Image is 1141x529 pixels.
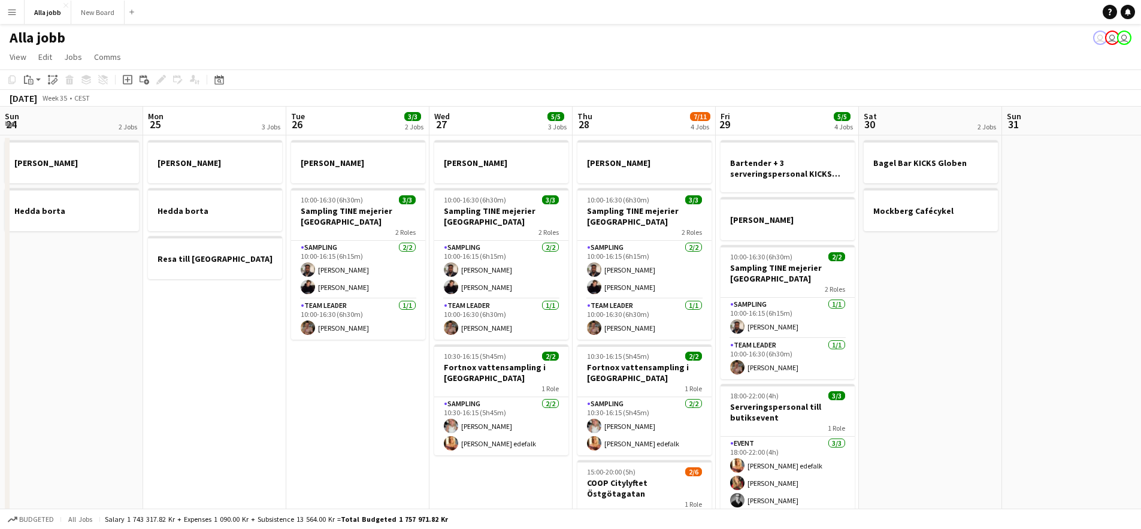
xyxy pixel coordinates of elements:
app-job-card: Bagel Bar KICKS Globen [864,140,998,183]
span: 30 [862,117,877,131]
div: Salary 1 743 317.82 kr + Expenses 1 090.00 kr + Subsistence 13 564.00 kr = [105,515,448,524]
div: 2 Jobs [119,122,137,131]
div: Hedda borta [148,188,282,231]
app-job-card: 18:00-22:00 (4h)3/3Serveringspersonal till butiksevent1 RoleEvent3/318:00-22:00 (4h)[PERSON_NAME]... [721,384,855,512]
app-job-card: [PERSON_NAME] [721,197,855,240]
span: 5/5 [547,112,564,121]
app-user-avatar: Emil Hasselberg [1105,31,1119,45]
span: Tue [291,111,305,122]
span: 28 [576,117,592,131]
h3: Bagel Bar KICKS Globen [864,158,998,168]
app-card-role: Team Leader1/110:00-16:30 (6h30m)[PERSON_NAME] [434,299,568,340]
h3: Mockberg Cafécykel [864,205,998,216]
div: 10:30-16:15 (5h45m)2/2Fortnox vattensampling i [GEOGRAPHIC_DATA]1 RoleSampling2/210:30-16:15 (5h4... [577,344,712,455]
span: 3/3 [542,195,559,204]
span: Budgeted [19,515,54,524]
a: View [5,49,31,65]
div: Mockberg Cafécykel [864,188,998,231]
span: 29 [719,117,730,131]
span: 2 Roles [825,285,845,294]
span: 10:00-16:30 (6h30m) [730,252,792,261]
app-card-role: Team Leader1/110:00-16:30 (6h30m)[PERSON_NAME] [577,299,712,340]
h3: Hedda borta [5,205,139,216]
span: 10:30-16:15 (5h45m) [587,352,649,361]
div: [DATE] [10,92,37,104]
span: Week 35 [40,93,69,102]
h3: Fortnox vattensampling i [GEOGRAPHIC_DATA] [434,362,568,383]
app-card-role: Sampling2/210:30-16:15 (5h45m)[PERSON_NAME][PERSON_NAME] edefalk [434,397,568,455]
app-job-card: 10:00-16:30 (6h30m)2/2Sampling TINE mejerier [GEOGRAPHIC_DATA]2 RolesSampling1/110:00-16:15 (6h15... [721,245,855,379]
span: 26 [289,117,305,131]
div: 10:00-16:30 (6h30m)3/3Sampling TINE mejerier [GEOGRAPHIC_DATA]2 RolesSampling2/210:00-16:15 (6h15... [434,188,568,340]
span: 2 Roles [395,228,416,237]
span: 27 [432,117,450,131]
span: 1 Role [828,424,845,433]
app-job-card: Hedda borta [5,188,139,231]
span: 3/3 [828,391,845,400]
div: [PERSON_NAME] [577,140,712,183]
span: View [10,52,26,62]
span: Sat [864,111,877,122]
span: Mon [148,111,164,122]
app-card-role: Event3/318:00-22:00 (4h)[PERSON_NAME] edefalk[PERSON_NAME][PERSON_NAME] [721,437,855,512]
span: 10:00-16:30 (6h30m) [587,195,649,204]
span: 10:00-16:30 (6h30m) [301,195,363,204]
h3: Sampling TINE mejerier [GEOGRAPHIC_DATA] [577,205,712,227]
div: 2 Jobs [977,122,996,131]
app-job-card: Bartender + 3 serveringspersonal KICKS Globen [721,140,855,192]
span: 2/2 [685,352,702,361]
app-card-role: Sampling1/110:00-16:15 (6h15m)[PERSON_NAME] [721,298,855,338]
h3: [PERSON_NAME] [434,158,568,168]
app-job-card: [PERSON_NAME] [5,140,139,183]
span: 10:00-16:30 (6h30m) [444,195,506,204]
span: Wed [434,111,450,122]
span: 2/6 [685,467,702,476]
span: Jobs [64,52,82,62]
app-card-role: Sampling2/210:00-16:15 (6h15m)[PERSON_NAME][PERSON_NAME] [434,241,568,299]
span: 10:30-16:15 (5h45m) [444,352,506,361]
span: 1 Role [685,384,702,393]
h3: Fortnox vattensampling i [GEOGRAPHIC_DATA] [577,362,712,383]
span: Fri [721,111,730,122]
h3: Hedda borta [148,205,282,216]
h3: Serveringspersonal till butiksevent [721,401,855,423]
span: 3/3 [404,112,421,121]
app-job-card: [PERSON_NAME] [148,140,282,183]
app-user-avatar: Stina Dahl [1093,31,1107,45]
app-card-role: Sampling2/210:00-16:15 (6h15m)[PERSON_NAME][PERSON_NAME] [291,241,425,299]
h3: [PERSON_NAME] [721,214,855,225]
a: Edit [34,49,57,65]
div: 4 Jobs [691,122,710,131]
span: Comms [94,52,121,62]
div: [PERSON_NAME] [434,140,568,183]
app-job-card: 10:30-16:15 (5h45m)2/2Fortnox vattensampling i [GEOGRAPHIC_DATA]1 RoleSampling2/210:30-16:15 (5h4... [434,344,568,455]
div: 4 Jobs [834,122,853,131]
span: 31 [1005,117,1021,131]
h3: Sampling TINE mejerier [GEOGRAPHIC_DATA] [434,205,568,227]
span: 2 Roles [682,228,702,237]
h3: [PERSON_NAME] [148,158,282,168]
app-job-card: 10:00-16:30 (6h30m)3/3Sampling TINE mejerier [GEOGRAPHIC_DATA]2 RolesSampling2/210:00-16:15 (6h15... [577,188,712,340]
h3: Bartender + 3 serveringspersonal KICKS Globen [721,158,855,179]
app-card-role: Sampling2/210:30-16:15 (5h45m)[PERSON_NAME][PERSON_NAME] edefalk [577,397,712,455]
app-job-card: 10:00-16:30 (6h30m)3/3Sampling TINE mejerier [GEOGRAPHIC_DATA]2 RolesSampling2/210:00-16:15 (6h15... [291,188,425,340]
span: 25 [146,117,164,131]
span: 15:00-20:00 (5h) [587,467,635,476]
h3: [PERSON_NAME] [5,158,139,168]
a: Jobs [59,49,87,65]
app-user-avatar: August Löfgren [1117,31,1131,45]
span: 7/11 [690,112,710,121]
h3: [PERSON_NAME] [291,158,425,168]
app-job-card: Resa till [GEOGRAPHIC_DATA] [148,236,282,279]
span: Sun [1007,111,1021,122]
span: 1 Role [541,384,559,393]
